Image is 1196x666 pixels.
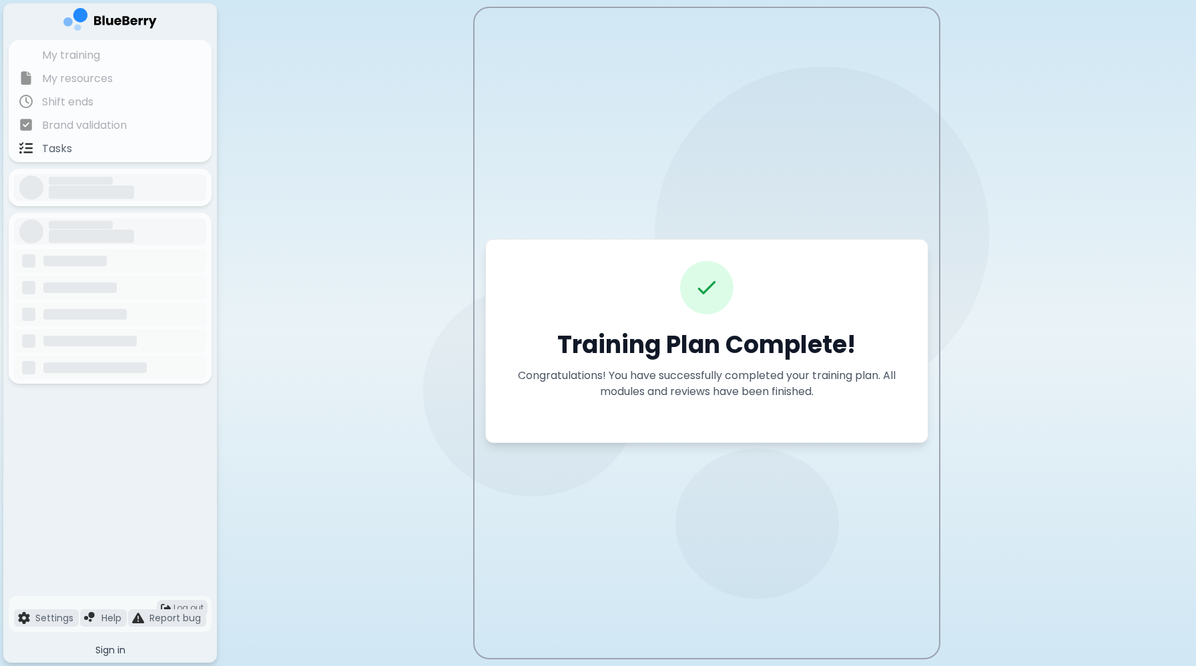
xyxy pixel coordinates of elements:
button: Sign in [9,637,212,663]
img: company logo [63,8,157,35]
p: Congratulations! You have successfully completed your training plan. All modules and reviews have... [507,368,906,400]
p: Shift ends [42,94,93,110]
img: file icon [19,118,33,131]
img: logout [161,603,171,613]
p: Brand validation [42,117,127,133]
img: file icon [132,612,144,624]
p: My resources [42,71,113,87]
p: Settings [35,612,73,624]
p: My training [42,47,100,63]
span: Log out [174,603,204,613]
p: Report bug [149,612,201,624]
img: file icon [19,95,33,108]
img: file icon [19,71,33,85]
span: Sign in [95,644,125,656]
h1: Training Plan Complete! [507,330,906,360]
p: Help [101,612,121,624]
img: file icon [19,141,33,155]
img: file icon [18,612,30,624]
p: Tasks [42,141,72,157]
img: file icon [84,612,96,624]
img: file icon [19,48,33,61]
